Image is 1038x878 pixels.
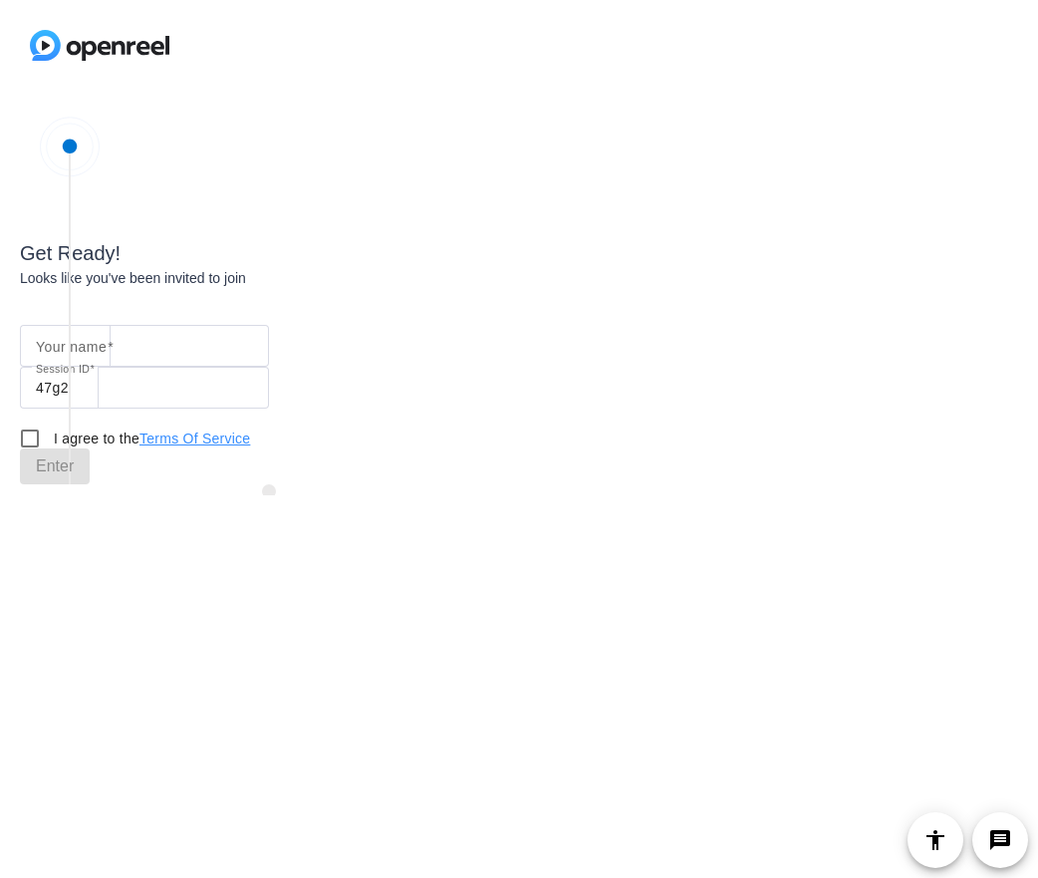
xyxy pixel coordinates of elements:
[20,238,518,268] div: Get Ready!
[36,363,90,375] mat-label: Session ID
[50,429,250,448] label: I agree to the
[988,828,1012,852] mat-icon: message
[20,268,518,289] div: Looks like you've been invited to join
[923,828,947,852] mat-icon: accessibility
[139,431,250,446] a: Terms Of Service
[36,339,107,355] mat-label: Your name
